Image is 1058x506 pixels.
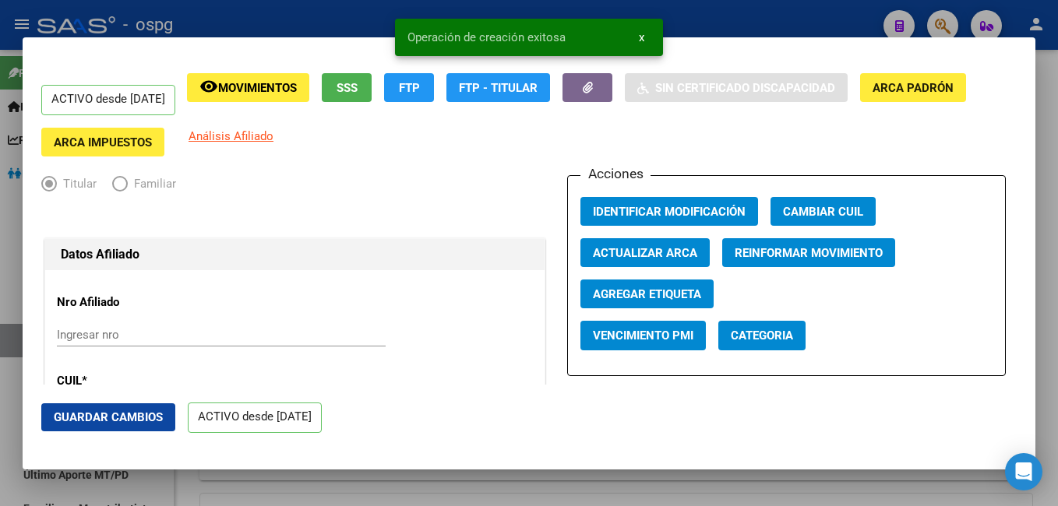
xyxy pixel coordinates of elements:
span: Análisis Afiliado [189,129,273,143]
button: Actualizar ARCA [580,238,710,267]
button: FTP [384,73,434,102]
button: Reinformar Movimiento [722,238,895,267]
button: Sin Certificado Discapacidad [625,73,848,102]
button: SSS [322,73,372,102]
button: ARCA Padrón [860,73,966,102]
p: Nro Afiliado [57,293,199,311]
span: Vencimiento PMI [593,329,693,343]
button: x [626,23,657,51]
span: Actualizar ARCA [593,246,697,260]
span: Sin Certificado Discapacidad [655,81,835,95]
mat-radio-group: Elija una opción [41,180,192,194]
span: Operación de creación exitosa [407,30,566,45]
span: Reinformar Movimiento [735,246,883,260]
span: Guardar Cambios [54,410,163,424]
span: ARCA Padrón [873,81,954,95]
span: Movimientos [218,81,297,95]
button: Vencimiento PMI [580,321,706,350]
button: Guardar Cambios [41,403,175,431]
button: Agregar Etiqueta [580,279,714,308]
button: Movimientos [187,73,309,102]
button: FTP - Titular [446,73,550,102]
span: Categoria [731,329,793,343]
span: FTP - Titular [459,81,538,95]
span: Titular [57,175,97,193]
button: Identificar Modificación [580,197,758,226]
mat-icon: remove_red_eye [199,77,218,96]
div: Open Intercom Messenger [1005,453,1042,490]
span: Cambiar CUIL [783,205,863,219]
p: CUIL [57,372,199,390]
button: ARCA Impuestos [41,128,164,156]
h1: Datos Afiliado [61,245,529,264]
span: SSS [337,81,358,95]
span: ARCA Impuestos [54,135,152,149]
button: Cambiar CUIL [771,197,876,226]
span: Identificar Modificación [593,205,746,219]
span: Agregar Etiqueta [593,287,701,301]
span: Familiar [128,175,176,193]
p: ACTIVO desde [DATE] [41,85,175,115]
button: Categoria [718,321,806,350]
span: x [639,30,644,44]
span: FTP [399,81,420,95]
h3: Acciones [580,163,651,184]
p: ACTIVO desde [DATE] [188,402,322,433]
